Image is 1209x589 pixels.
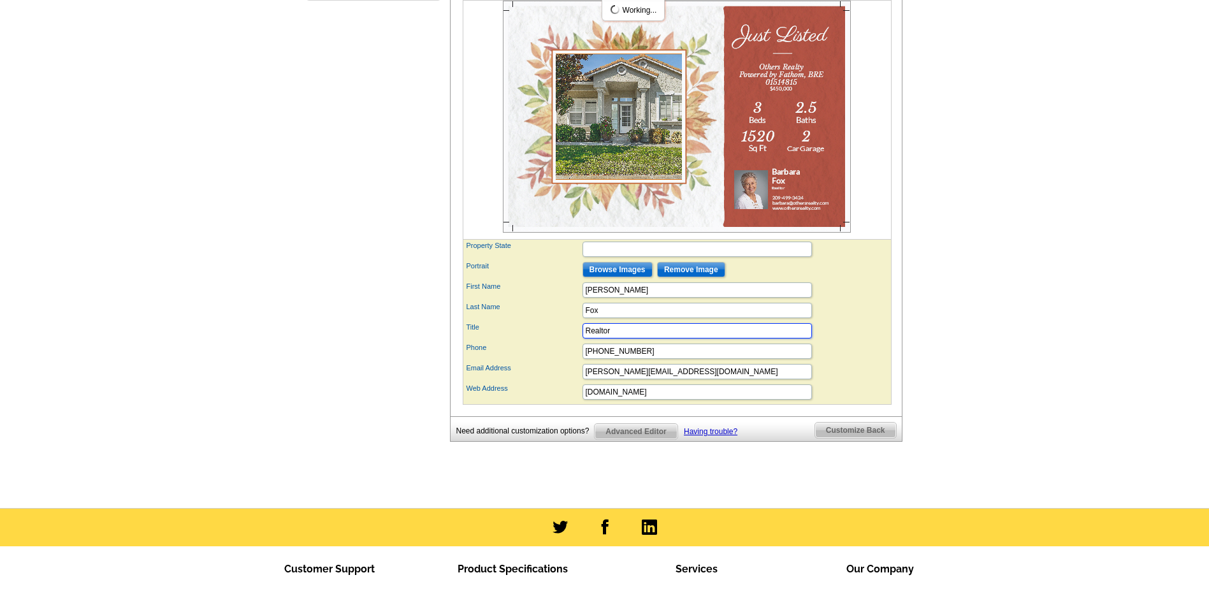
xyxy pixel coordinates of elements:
div: Need additional customization options? [456,423,595,439]
label: Phone [467,342,581,353]
label: Portrait [467,261,581,272]
span: Services [676,563,718,575]
a: Advanced Editor [594,423,677,440]
img: Z18894411_00001_1.jpg [503,1,851,233]
label: Title [467,322,581,333]
label: First Name [467,281,581,292]
span: Product Specifications [458,563,568,575]
label: Property State [467,240,581,251]
img: loading... [610,4,620,15]
label: Last Name [467,302,581,312]
label: Email Address [467,363,581,374]
span: Customer Support [284,563,375,575]
iframe: LiveChat chat widget [954,293,1209,589]
input: Browse Images [583,262,653,277]
a: Having trouble? [684,427,737,436]
span: Advanced Editor [595,424,677,439]
input: Remove Image [657,262,725,277]
span: Customize Back [815,423,896,438]
label: Web Address [467,383,581,394]
span: Our Company [846,563,914,575]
